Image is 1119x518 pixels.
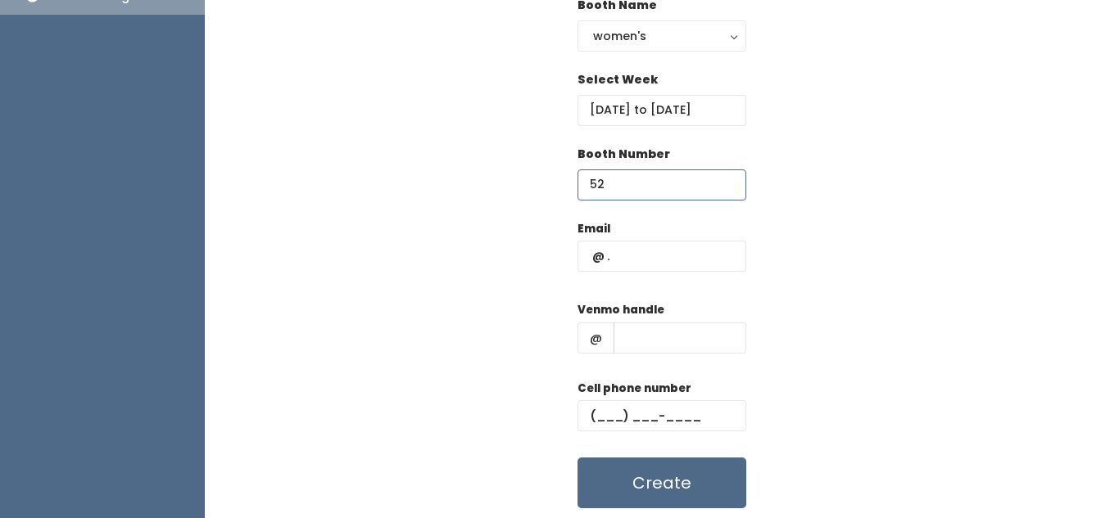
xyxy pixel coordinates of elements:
[578,95,746,126] input: Select week
[578,71,658,88] label: Select Week
[578,302,664,318] label: Venmo handle
[578,381,691,397] label: Cell phone number
[578,169,746,200] input: Booth Number
[578,221,610,237] label: Email
[578,322,614,354] span: @
[578,146,670,163] label: Booth Number
[578,457,746,508] button: Create
[593,27,731,45] div: women's
[578,241,746,272] input: @ .
[578,20,746,52] button: women's
[578,400,746,431] input: (___) ___-____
